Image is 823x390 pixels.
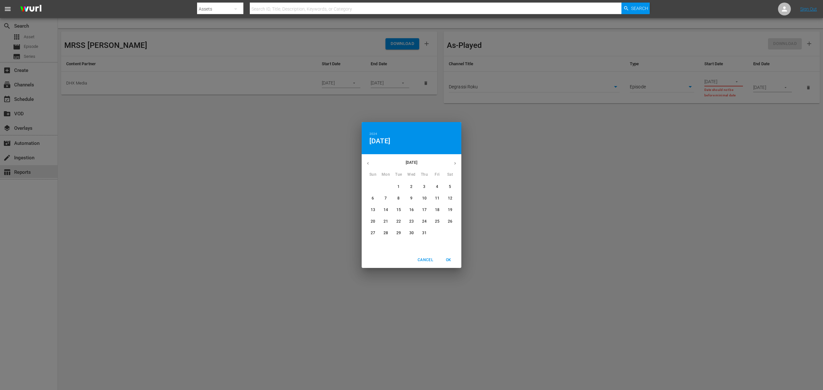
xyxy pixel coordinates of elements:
[436,184,438,190] p: 4
[367,227,379,239] button: 27
[410,184,412,190] p: 2
[435,219,439,224] p: 25
[441,257,456,263] span: OK
[374,160,449,165] p: [DATE]
[631,3,648,14] span: Search
[415,255,436,265] button: Cancel
[406,204,417,216] button: 16
[431,204,443,216] button: 18
[393,172,404,178] span: Tue
[397,196,400,201] p: 8
[438,255,459,265] button: OK
[409,219,414,224] p: 23
[431,216,443,227] button: 25
[367,204,379,216] button: 13
[444,204,456,216] button: 19
[435,196,439,201] p: 11
[393,216,404,227] button: 22
[419,204,430,216] button: 17
[419,193,430,204] button: 10
[410,196,412,201] p: 9
[422,207,427,213] p: 17
[367,193,379,204] button: 6
[406,181,417,193] button: 2
[384,207,388,213] p: 14
[406,193,417,204] button: 9
[422,196,427,201] p: 10
[380,216,392,227] button: 21
[444,193,456,204] button: 12
[435,207,439,213] p: 18
[367,216,379,227] button: 20
[449,184,451,190] p: 5
[448,219,452,224] p: 26
[423,184,425,190] p: 3
[371,207,375,213] p: 13
[396,230,401,236] p: 29
[380,204,392,216] button: 14
[800,6,817,12] a: Sign Out
[444,181,456,193] button: 5
[418,257,433,263] span: Cancel
[422,230,427,236] p: 31
[409,207,414,213] p: 16
[419,181,430,193] button: 3
[406,227,417,239] button: 30
[448,196,452,201] p: 12
[419,227,430,239] button: 31
[431,172,443,178] span: Fri
[397,184,400,190] p: 1
[369,137,390,145] button: [DATE]
[393,227,404,239] button: 29
[406,216,417,227] button: 23
[431,193,443,204] button: 11
[384,219,388,224] p: 21
[448,207,452,213] p: 19
[380,193,392,204] button: 7
[444,216,456,227] button: 26
[422,219,427,224] p: 24
[393,181,404,193] button: 1
[406,172,417,178] span: Wed
[371,219,375,224] p: 20
[384,230,388,236] p: 28
[380,172,392,178] span: Mon
[380,227,392,239] button: 28
[419,216,430,227] button: 24
[396,207,401,213] p: 15
[409,230,414,236] p: 30
[393,204,404,216] button: 15
[419,172,430,178] span: Thu
[396,219,401,224] p: 22
[384,196,387,201] p: 7
[393,193,404,204] button: 8
[371,230,375,236] p: 27
[15,2,46,17] img: ans4CAIJ8jUAAAAAAAAAAAAAAAAAAAAAAAAgQb4GAAAAAAAAAAAAAAAAAAAAAAAAJMjXAAAAAAAAAAAAAAAAAAAAAAAAgAT5G...
[431,181,443,193] button: 4
[444,172,456,178] span: Sat
[4,5,12,13] span: menu
[372,196,374,201] p: 6
[369,131,377,137] button: 2024
[367,172,379,178] span: Sun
